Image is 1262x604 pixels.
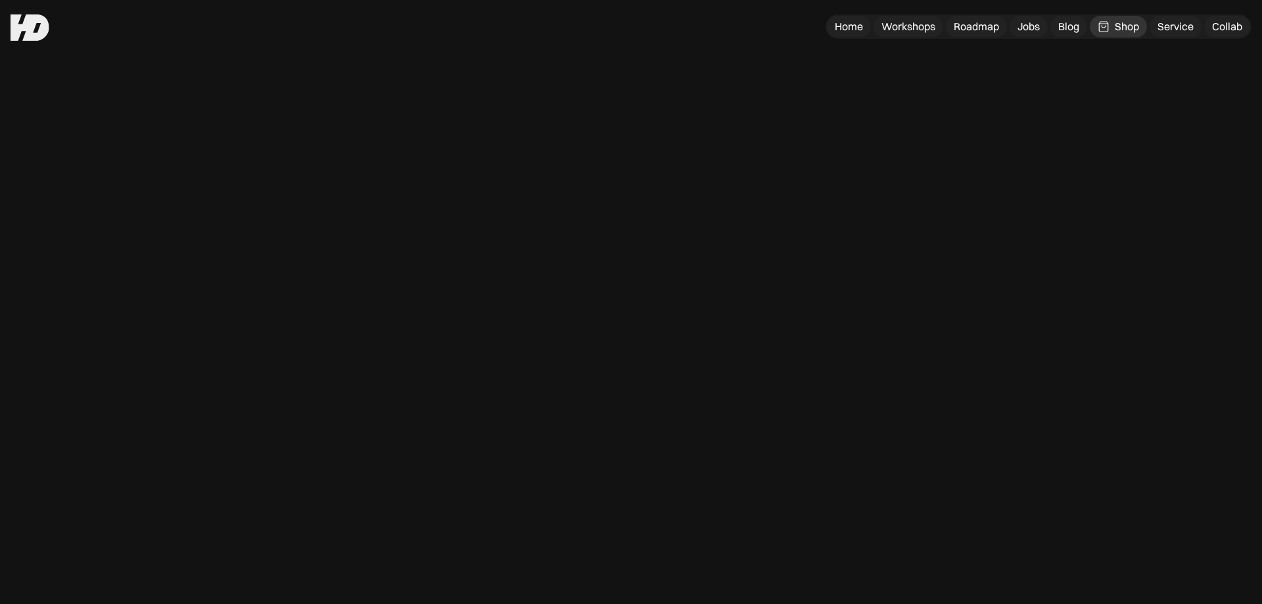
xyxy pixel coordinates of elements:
div: Blog [1058,20,1079,34]
a: Shop [1090,16,1147,37]
a: Roadmap [946,16,1007,37]
div: Service [1157,20,1194,34]
a: Service [1150,16,1202,37]
div: Roadmap [954,20,999,34]
a: Home [827,16,871,37]
div: Home [835,20,863,34]
div: Shop [1115,20,1139,34]
div: Jobs [1017,20,1040,34]
a: Blog [1050,16,1087,37]
div: Collab [1212,20,1242,34]
div: Workshops [881,20,935,34]
a: Workshops [874,16,943,37]
a: Collab [1204,16,1250,37]
a: Jobs [1010,16,1048,37]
